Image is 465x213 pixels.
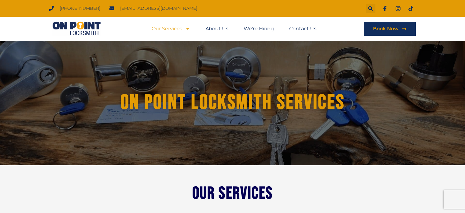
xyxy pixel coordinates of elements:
a: We’re Hiring [244,22,274,36]
div: Search [366,4,375,13]
a: About Us [205,22,228,36]
nav: Menu [152,22,316,36]
a: Contact Us [289,22,316,36]
span: Book Now [373,26,399,31]
span: [PHONE_NUMBER] [58,4,100,13]
h1: On Point Locksmith Services [68,91,397,114]
a: Our Services [152,22,190,36]
h2: Our Services [61,187,404,200]
a: Book Now [364,22,416,36]
span: [EMAIL_ADDRESS][DOMAIN_NAME] [119,4,197,13]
